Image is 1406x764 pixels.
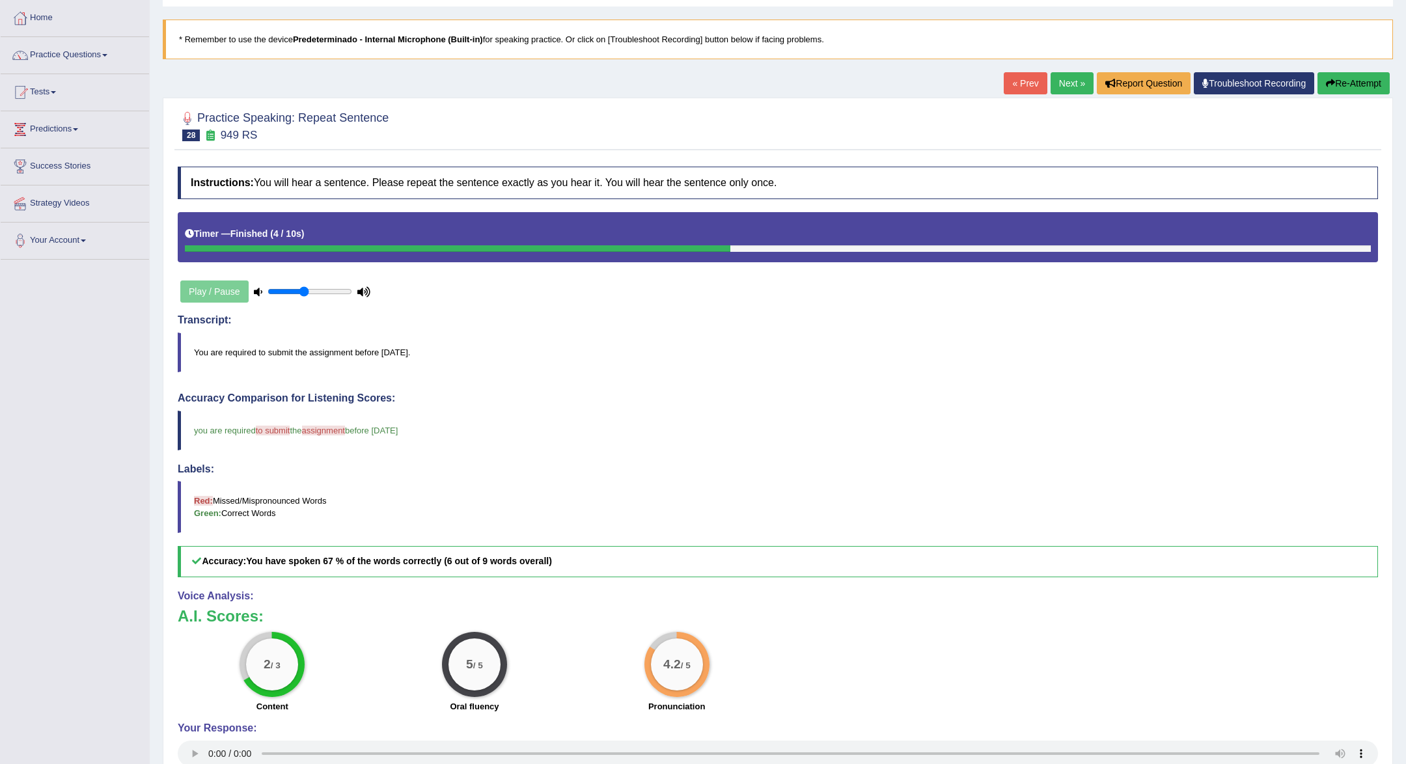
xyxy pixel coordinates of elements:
b: Predeterminado - Internal Microphone (Built-in) [293,34,483,44]
h5: Timer — [185,229,304,239]
a: Predictions [1,111,149,144]
button: Report Question [1097,72,1191,94]
b: Finished [230,228,268,239]
a: Tests [1,74,149,107]
h4: Voice Analysis: [178,590,1378,602]
b: You have spoken 67 % of the words correctly (6 out of 9 words overall) [246,556,552,566]
span: before [DATE] [345,426,398,435]
a: Strategy Videos [1,185,149,218]
big: 2 [264,657,271,672]
h2: Practice Speaking: Repeat Sentence [178,109,389,141]
span: assignment [302,426,345,435]
label: Oral fluency [450,700,499,713]
b: Instructions: [191,177,254,188]
small: / 5 [473,661,483,670]
span: 28 [182,130,200,141]
b: Red: [194,496,213,506]
a: Practice Questions [1,37,149,70]
b: Green: [194,508,221,518]
span: you are required [194,426,256,435]
big: 4.2 [663,657,681,672]
small: Exam occurring question [203,130,217,142]
a: Next » [1051,72,1094,94]
blockquote: * Remember to use the device for speaking practice. Or click on [Troubleshoot Recording] button b... [163,20,1393,59]
span: the [290,426,301,435]
h4: You will hear a sentence. Please repeat the sentence exactly as you hear it. You will hear the se... [178,167,1378,199]
b: 4 / 10s [273,228,301,239]
h4: Transcript: [178,314,1378,326]
h4: Accuracy Comparison for Listening Scores: [178,392,1378,404]
small: / 5 [680,661,690,670]
blockquote: Missed/Mispronounced Words Correct Words [178,481,1378,533]
span: to submit [256,426,290,435]
b: A.I. Scores: [178,607,264,625]
blockquote: You are required to submit the assignment before [DATE]. [178,333,1378,372]
b: ( [270,228,273,239]
label: Content [256,700,288,713]
a: « Prev [1004,72,1047,94]
button: Re-Attempt [1317,72,1390,94]
a: Your Account [1,223,149,255]
h4: Your Response: [178,722,1378,734]
small: 949 RS [221,129,258,141]
h5: Accuracy: [178,546,1378,577]
small: / 3 [271,661,281,670]
h4: Labels: [178,463,1378,475]
b: ) [301,228,305,239]
big: 5 [466,657,473,672]
label: Pronunciation [648,700,705,713]
a: Troubleshoot Recording [1194,72,1314,94]
a: Success Stories [1,148,149,181]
